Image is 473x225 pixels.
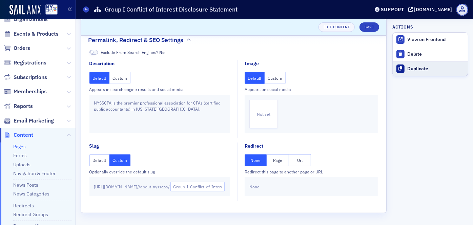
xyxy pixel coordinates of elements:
[13,191,49,197] a: News Categories
[13,162,30,168] a: Uploads
[14,44,30,52] span: Orders
[13,152,27,158] a: Forms
[14,131,33,139] span: Content
[89,169,230,175] div: Optionally override the default slug
[4,117,54,125] a: Email Marketing
[41,4,58,16] a: View Homepage
[4,44,30,52] a: Orders
[245,86,378,92] div: Appears on social media
[88,36,183,44] h2: Permalink, Redirect & SEO Settings
[94,184,170,190] span: [URL][DOMAIN_NAME] / /about-nysscpa/
[393,61,468,76] button: Duplicate
[245,60,259,67] div: Image
[9,5,41,16] img: SailAMX
[159,50,165,55] span: No
[381,6,404,13] div: Support
[359,22,379,32] button: Save
[89,143,99,150] div: Slug
[14,102,33,110] span: Reports
[14,30,59,38] span: Events & Products
[4,30,59,38] a: Events & Products
[14,16,48,23] span: Organizations
[109,154,130,166] button: Custom
[89,154,110,166] button: Default
[4,16,48,23] a: Organizations
[89,72,110,84] button: Default
[245,169,378,175] div: Redirect this page to another page or URL
[267,154,289,166] button: Page
[45,4,58,15] img: SailAMX
[89,86,230,92] div: Appears in search engine results and social media
[14,88,47,95] span: Memberships
[265,72,286,84] button: Custom
[4,88,47,95] a: Memberships
[408,37,465,43] div: View on Frontend
[89,95,230,133] div: NYSSCPA is the premier professional association for CPAs (certified public accountants) in [US_ST...
[13,144,26,150] a: Pages
[414,6,452,13] div: [DOMAIN_NAME]
[393,47,468,61] button: Delete
[245,72,265,84] button: Default
[289,154,311,166] button: Url
[408,7,455,12] button: [DOMAIN_NAME]
[13,203,34,209] a: Redirects
[13,182,38,188] a: News Posts
[14,117,54,125] span: Email Marketing
[13,211,48,218] a: Redirect Groups
[14,74,47,81] span: Subscriptions
[249,100,278,128] div: Not set
[456,4,468,16] span: Profile
[245,143,263,150] div: Redirect
[408,51,465,57] div: Delete
[392,24,413,30] h4: Actions
[105,5,238,14] h1: Group I Conflict of Interest Disclosure Statement
[4,59,46,67] a: Registrations
[245,177,378,196] div: None
[4,102,33,110] a: Reports
[408,66,465,72] div: Duplicate
[393,33,468,47] a: View on Frontend
[89,60,115,67] div: Description
[14,59,46,67] span: Registrations
[89,50,98,55] span: No
[4,74,47,81] a: Subscriptions
[318,22,355,32] a: Edit Content
[245,154,267,166] button: None
[4,131,33,139] a: Content
[101,49,165,55] span: Exclude From Search Engines?
[109,72,130,84] button: Custom
[13,170,56,176] a: Navigation & Footer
